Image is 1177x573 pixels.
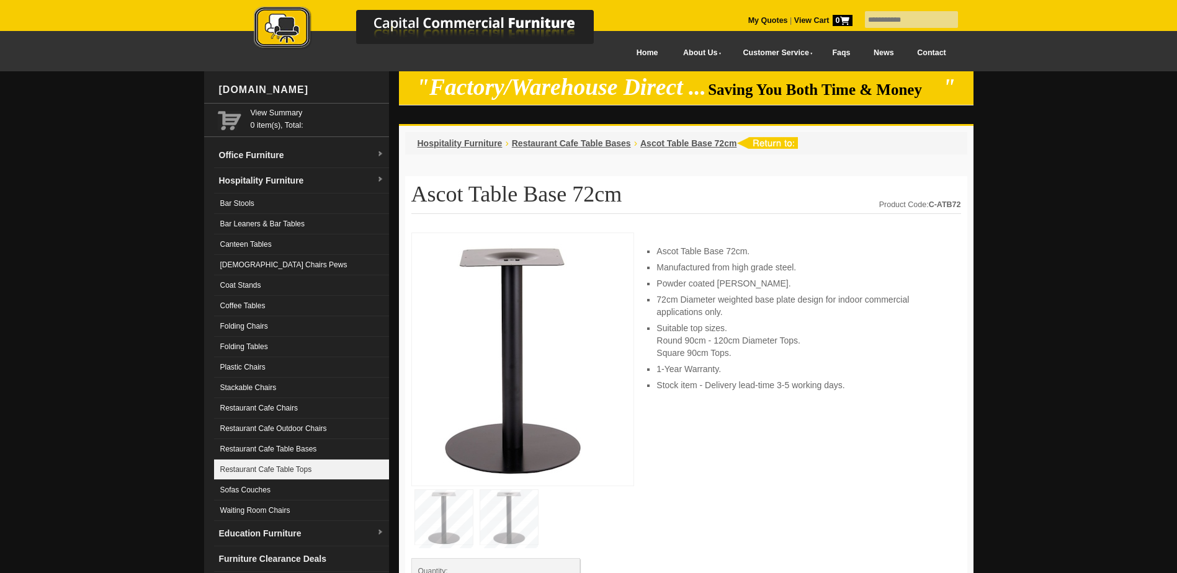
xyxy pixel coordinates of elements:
a: Restaurant Cafe Outdoor Chairs [214,419,389,439]
a: Coat Stands [214,275,389,296]
a: My Quotes [748,16,788,25]
a: Canteen Tables [214,234,389,255]
a: Ascot Table Base 72cm [640,138,736,148]
img: dropdown [377,151,384,158]
a: Coffee Tables [214,296,389,316]
span: 0 [833,15,853,26]
img: Capital Commercial Furniture Logo [220,6,654,51]
a: Office Furnituredropdown [214,143,389,168]
img: dropdown [377,529,384,536]
li: Ascot Table Base 72cm. [656,245,948,257]
a: View Summary [251,107,384,119]
img: dropdown [377,176,384,184]
a: Furniture Clearance Deals [214,546,389,572]
a: [DEMOGRAPHIC_DATA] Chairs Pews [214,255,389,275]
strong: View Cart [794,16,853,25]
a: About Us [669,39,729,67]
li: Stock item - Delivery lead-time 3-5 working days. [656,379,948,391]
a: View Cart0 [792,16,852,25]
a: Restaurant Cafe Table Tops [214,460,389,480]
a: Bar Leaners & Bar Tables [214,214,389,234]
li: › [505,137,508,149]
a: Customer Service [729,39,820,67]
li: 1-Year Warranty. [656,363,948,375]
a: Restaurant Cafe Table Bases [214,439,389,460]
a: Hospitality Furniture [418,138,503,148]
strong: C-ATB72 [929,200,961,209]
a: Waiting Room Chairs [214,500,389,521]
a: Hospitality Furnituredropdown [214,168,389,193]
img: Ascot Table Base 72cm [418,239,604,476]
li: Powder coated [PERSON_NAME]. [656,277,948,290]
a: News [862,39,905,67]
h1: Ascot Table Base 72cm [411,182,961,214]
a: Stackable Chairs [214,378,389,398]
em: " [942,74,955,100]
a: Contact [905,39,957,67]
a: Sofas Couches [214,480,389,500]
li: › [634,137,637,149]
a: Capital Commercial Furniture Logo [220,6,654,55]
a: Bar Stools [214,193,389,214]
em: "Factory/Warehouse Direct ... [416,74,706,100]
a: Faqs [821,39,862,67]
a: Restaurant Cafe Table Bases [512,138,631,148]
span: Saving You Both Time & Money [708,81,941,98]
li: Suitable top sizes. Round 90cm - 120cm Diameter Tops. Square 90cm Tops. [656,322,948,359]
a: Education Furnituredropdown [214,521,389,546]
li: Manufactured from high grade steel. [656,261,948,273]
li: 72cm Diameter weighted base plate design for indoor commercial applications only. [656,293,948,318]
div: [DOMAIN_NAME] [214,71,389,109]
img: return to [736,137,798,149]
a: Plastic Chairs [214,357,389,378]
a: Folding Chairs [214,316,389,337]
a: Folding Tables [214,337,389,357]
span: 0 item(s), Total: [251,107,384,130]
a: Restaurant Cafe Chairs [214,398,389,419]
div: Product Code: [879,198,961,211]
